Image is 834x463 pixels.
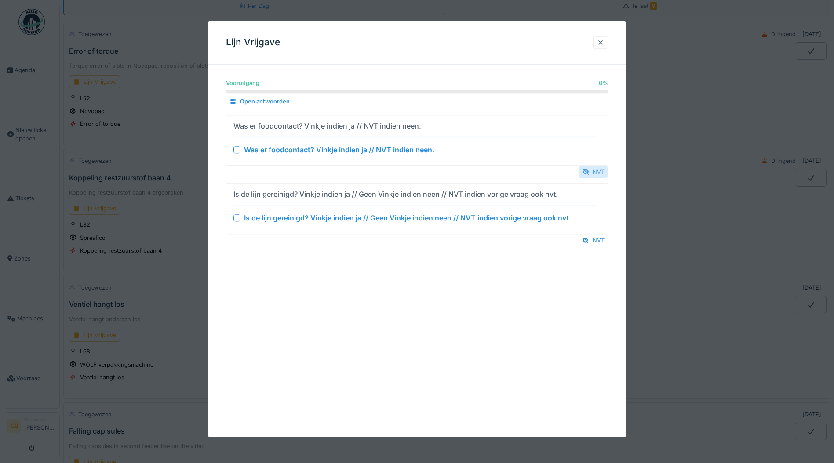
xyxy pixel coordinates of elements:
h3: Lijn Vrijgave [226,37,280,48]
div: Vooruitgang [226,79,259,87]
div: Is de lijn gereinigd? Vinkje indien ja // Geen Vinkje indien neen // NVT indien vorige vraag ook ... [233,189,558,199]
div: Open antwoorden [226,96,293,108]
div: Was er foodcontact? Vinkje indien ja // NVT indien neen. [233,121,421,131]
div: Was er foodcontact? Vinkje indien ja // NVT indien neen. [244,144,434,155]
progress: 0 % [226,90,608,94]
summary: Was er foodcontact? Vinkje indien ja // NVT indien neen. Was er foodcontact? Vinkje indien ja // ... [230,119,604,162]
div: NVT [579,234,608,246]
div: Is de lijn gereinigd? Vinkje indien ja // Geen Vinkje indien neen // NVT indien vorige vraag ook ... [244,213,571,223]
div: NVT [579,166,608,178]
div: 0 % [599,79,608,87]
summary: Is de lijn gereinigd? Vinkje indien ja // Geen Vinkje indien neen // NVT indien vorige vraag ook ... [230,187,604,230]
